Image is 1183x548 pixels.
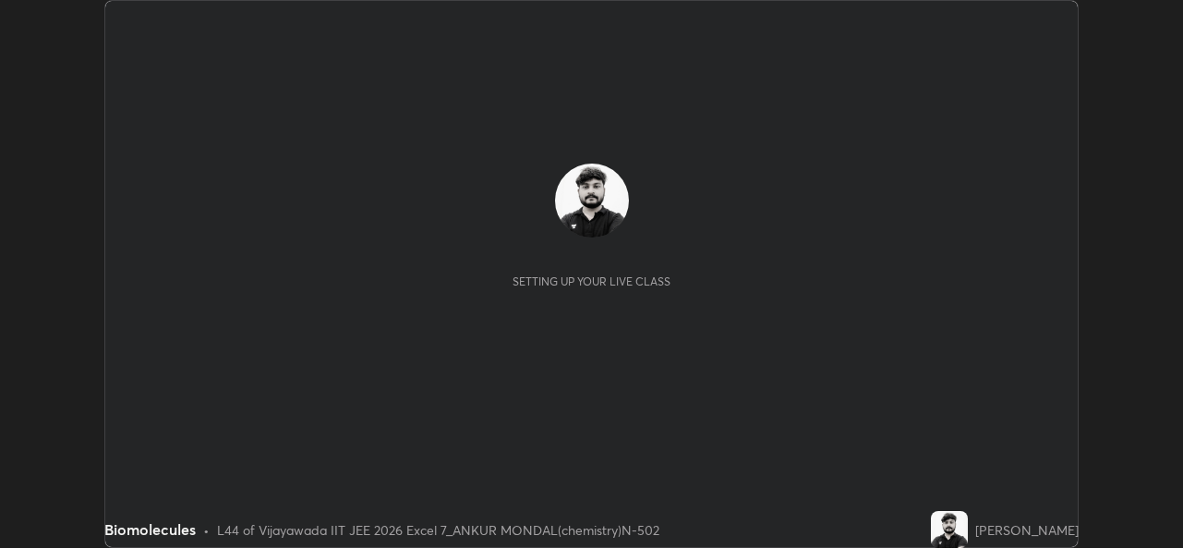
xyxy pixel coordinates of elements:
[104,518,196,541] div: Biomolecules
[203,520,210,540] div: •
[217,520,659,540] div: L44 of Vijayawada IIT JEE 2026 Excel 7_ANKUR MONDAL(chemistry)N-502
[931,511,968,548] img: 29d4b569d5ce403ba311f06115d65fff.jpg
[555,164,629,237] img: 29d4b569d5ce403ba311f06115d65fff.jpg
[975,520,1079,540] div: [PERSON_NAME]
[513,274,670,288] div: Setting up your live class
